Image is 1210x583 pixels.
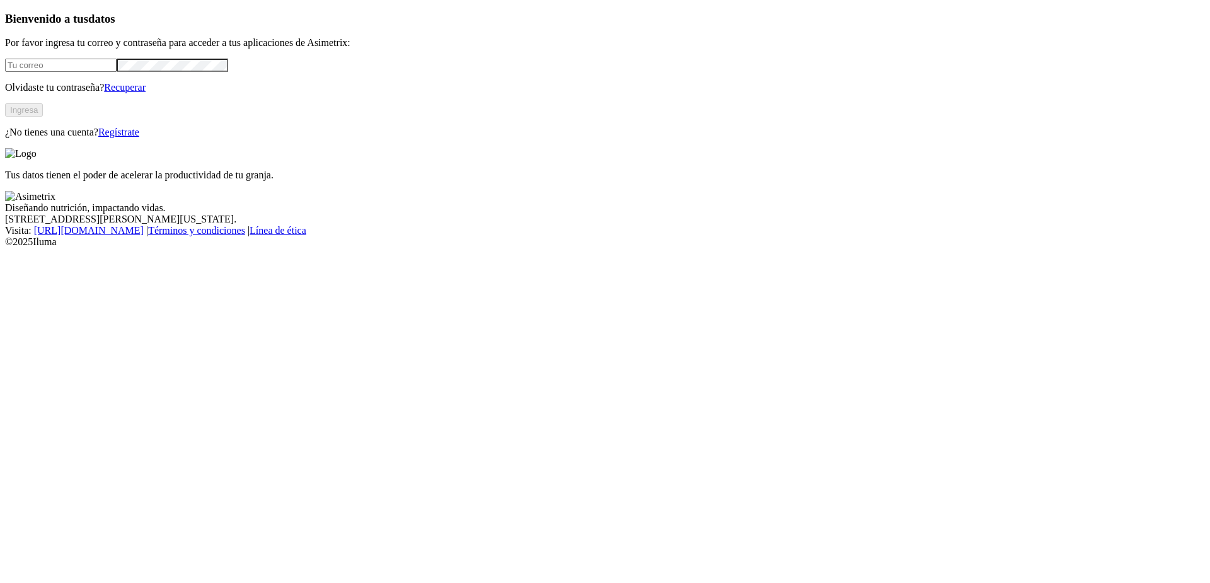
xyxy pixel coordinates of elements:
[5,12,1205,26] h3: Bienvenido a tus
[5,37,1205,49] p: Por favor ingresa tu correo y contraseña para acceder a tus aplicaciones de Asimetrix:
[5,103,43,117] button: Ingresa
[5,225,1205,236] div: Visita : | |
[5,214,1205,225] div: [STREET_ADDRESS][PERSON_NAME][US_STATE].
[34,225,144,236] a: [URL][DOMAIN_NAME]
[148,225,245,236] a: Términos y condiciones
[250,225,306,236] a: Línea de ética
[5,202,1205,214] div: Diseñando nutrición, impactando vidas.
[5,170,1205,181] p: Tus datos tienen el poder de acelerar la productividad de tu granja.
[5,82,1205,93] p: Olvidaste tu contraseña?
[5,127,1205,138] p: ¿No tienes una cuenta?
[88,12,115,25] span: datos
[5,59,117,72] input: Tu correo
[104,82,146,93] a: Recuperar
[5,148,37,159] img: Logo
[98,127,139,137] a: Regístrate
[5,236,1205,248] div: © 2025 Iluma
[5,191,55,202] img: Asimetrix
